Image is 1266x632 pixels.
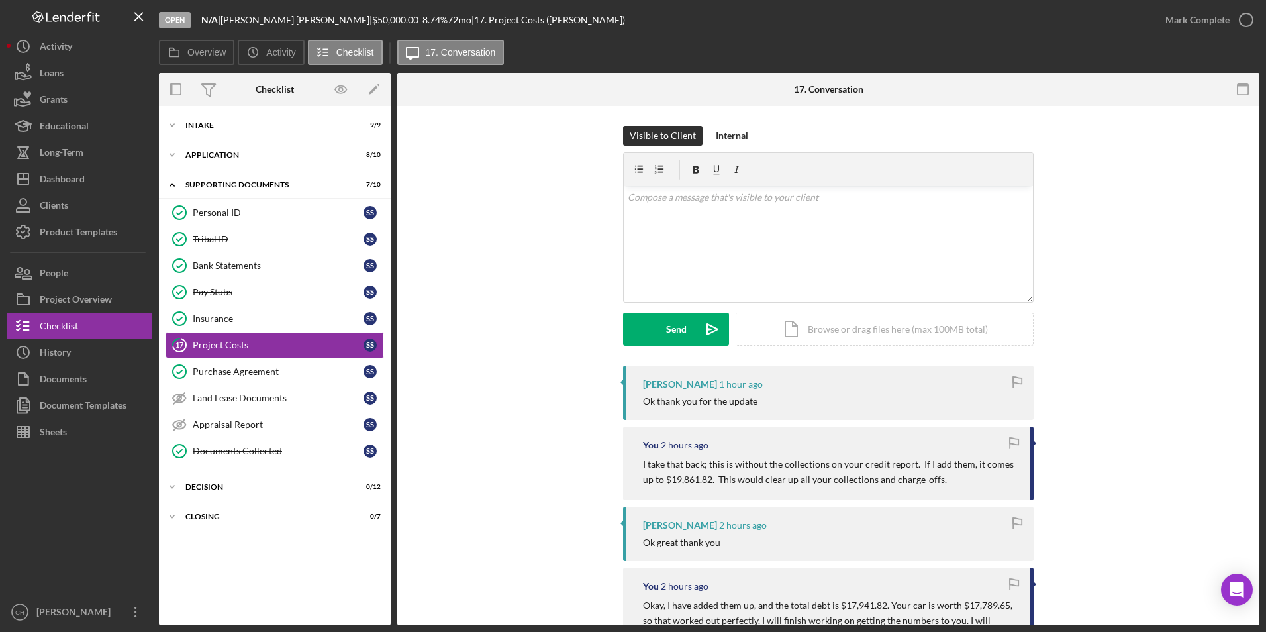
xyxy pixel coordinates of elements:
div: 72 mo [448,15,471,25]
div: | [201,15,220,25]
a: Tribal IDSS [166,226,384,252]
a: Personal IDSS [166,199,384,226]
button: Long-Term [7,139,152,166]
div: Bank Statements [193,260,364,271]
div: Clients [40,192,68,222]
button: People [7,260,152,286]
div: [PERSON_NAME] [PERSON_NAME] | [220,15,372,25]
time: 2025-08-27 18:54 [661,440,708,450]
div: Internal [716,126,748,146]
div: Land Lease Documents [193,393,364,403]
label: Overview [187,47,226,58]
a: Project Overview [7,286,152,313]
button: Send [623,313,729,346]
button: Documents [7,366,152,392]
div: S S [364,365,377,378]
div: [PERSON_NAME] [643,520,717,531]
a: InsuranceSS [166,305,384,332]
div: People [40,260,68,290]
div: Decision [185,483,348,491]
div: 7 / 10 [357,181,381,189]
div: | 17. Project Costs ([PERSON_NAME]) [471,15,625,25]
div: 8.74 % [422,15,448,25]
a: Land Lease DocumentsSS [166,385,384,411]
div: Documents Collected [193,446,364,456]
button: Visible to Client [623,126,703,146]
button: Activity [238,40,304,65]
button: Sheets [7,419,152,445]
button: Loans [7,60,152,86]
button: Overview [159,40,234,65]
button: History [7,339,152,366]
label: Checklist [336,47,374,58]
div: 17. Conversation [794,84,863,95]
div: 0 / 7 [357,513,381,521]
div: 0 / 12 [357,483,381,491]
div: Mark Complete [1165,7,1230,33]
div: S S [364,286,377,299]
div: [PERSON_NAME] [643,379,717,390]
button: Activity [7,33,152,60]
button: Educational [7,113,152,139]
div: Pay Stubs [193,287,364,297]
div: Product Templates [40,219,117,248]
div: Activity [40,33,72,63]
div: Grants [40,86,68,116]
button: 17. Conversation [397,40,505,65]
div: Checklist [40,313,78,342]
div: Send [666,313,687,346]
a: Pay StubsSS [166,279,384,305]
div: Insurance [193,313,364,324]
label: 17. Conversation [426,47,496,58]
a: Appraisal ReportSS [166,411,384,438]
button: Document Templates [7,392,152,419]
div: History [40,339,71,369]
button: Clients [7,192,152,219]
text: CH [15,609,24,616]
div: Checklist [256,84,294,95]
div: Tribal ID [193,234,364,244]
div: Supporting Documents [185,181,348,189]
div: S S [364,418,377,431]
div: Documents [40,366,87,395]
div: S S [364,206,377,219]
div: Application [185,151,348,159]
div: Loans [40,60,64,89]
a: 17Project CostsSS [166,332,384,358]
div: Document Templates [40,392,126,422]
div: S S [364,312,377,325]
button: Product Templates [7,219,152,245]
div: $50,000.00 [372,15,422,25]
div: Ok thank you for the update [643,396,757,407]
div: Project Overview [40,286,112,316]
div: Open Intercom Messenger [1221,574,1253,606]
div: Educational [40,113,89,142]
div: [PERSON_NAME] [33,599,119,629]
div: S S [364,233,377,246]
div: Sheets [40,419,67,448]
div: Personal ID [193,207,364,218]
button: Grants [7,86,152,113]
button: Checklist [308,40,383,65]
a: Purchase AgreementSS [166,358,384,385]
button: CH[PERSON_NAME] [7,599,152,625]
time: 2025-08-27 18:13 [661,581,708,592]
button: Checklist [7,313,152,339]
div: 8 / 10 [357,151,381,159]
a: Documents CollectedSS [166,438,384,464]
b: N/A [201,14,218,25]
div: S S [364,392,377,405]
div: Ok great thank you [643,537,720,548]
div: Purchase Agreement [193,366,364,377]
